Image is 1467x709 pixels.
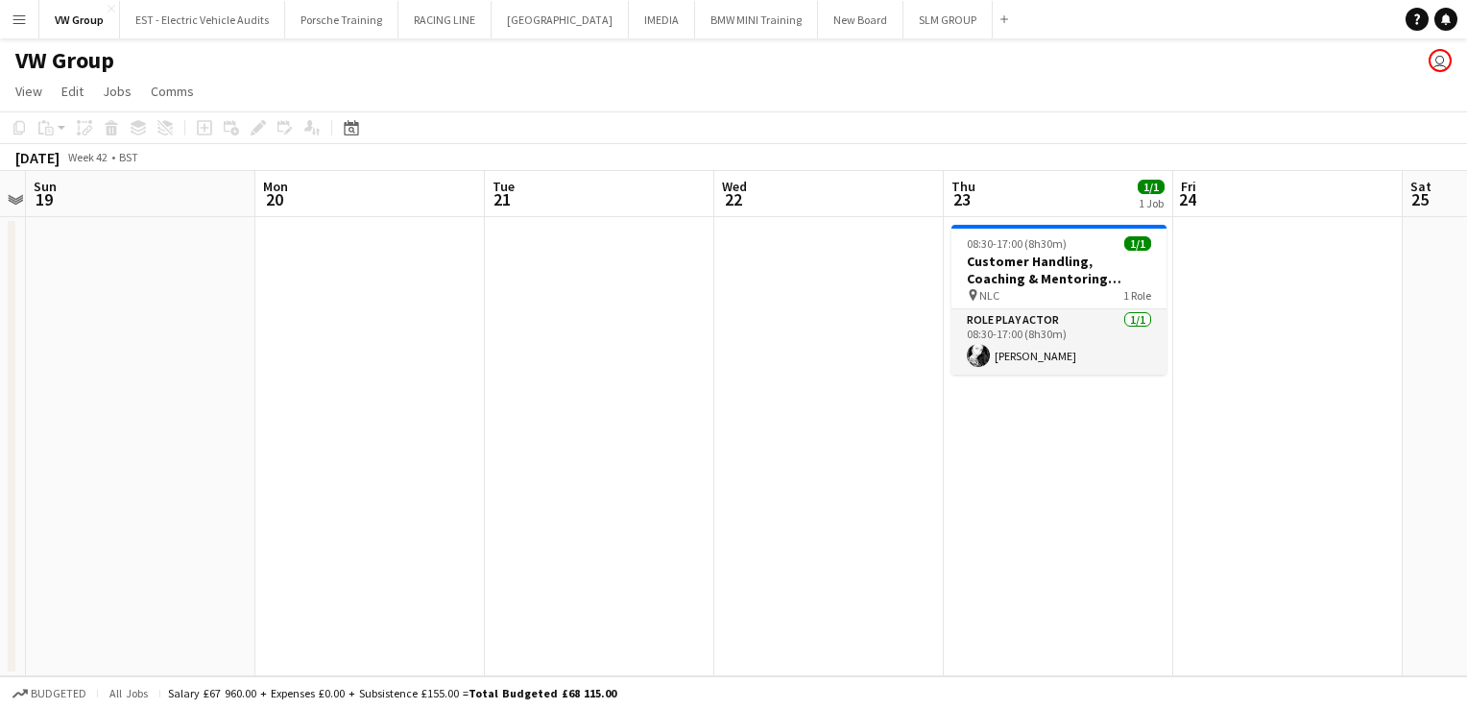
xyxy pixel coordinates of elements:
[31,188,57,210] span: 19
[1138,180,1165,194] span: 1/1
[10,683,89,704] button: Budgeted
[722,178,747,195] span: Wed
[61,83,84,100] span: Edit
[492,1,629,38] button: [GEOGRAPHIC_DATA]
[1181,178,1196,195] span: Fri
[469,686,616,700] span: Total Budgeted £68 115.00
[979,288,999,303] span: NLC
[15,148,60,167] div: [DATE]
[15,46,114,75] h1: VW Group
[1410,178,1431,195] span: Sat
[31,687,86,700] span: Budgeted
[1407,188,1431,210] span: 25
[143,79,202,104] a: Comms
[903,1,993,38] button: SLM GROUP
[629,1,695,38] button: IMEDIA
[1124,236,1151,251] span: 1/1
[818,1,903,38] button: New Board
[151,83,194,100] span: Comms
[967,236,1067,251] span: 08:30-17:00 (8h30m)
[719,188,747,210] span: 22
[263,178,288,195] span: Mon
[1123,288,1151,303] span: 1 Role
[1178,188,1196,210] span: 24
[1139,196,1164,210] div: 1 Job
[15,83,42,100] span: View
[951,178,975,195] span: Thu
[39,1,120,38] button: VW Group
[54,79,91,104] a: Edit
[285,1,398,38] button: Porsche Training
[951,253,1166,287] h3: Customer Handling, Coaching & Mentoring Course Code: GTMA0523F.01
[34,178,57,195] span: Sun
[119,150,138,164] div: BST
[260,188,288,210] span: 20
[168,686,616,700] div: Salary £67 960.00 + Expenses £0.00 + Subsistence £155.00 =
[951,225,1166,375] app-job-card: 08:30-17:00 (8h30m)1/1Customer Handling, Coaching & Mentoring Course Code: GTMA0523F.01 NLC1 Role...
[95,79,139,104] a: Jobs
[106,686,152,700] span: All jobs
[8,79,50,104] a: View
[120,1,285,38] button: EST - Electric Vehicle Audits
[951,309,1166,375] app-card-role: Role Play Actor1/108:30-17:00 (8h30m)[PERSON_NAME]
[949,188,975,210] span: 23
[493,178,515,195] span: Tue
[695,1,818,38] button: BMW MINI Training
[490,188,515,210] span: 21
[1429,49,1452,72] app-user-avatar: Lisa Fretwell
[63,150,111,164] span: Week 42
[398,1,492,38] button: RACING LINE
[103,83,132,100] span: Jobs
